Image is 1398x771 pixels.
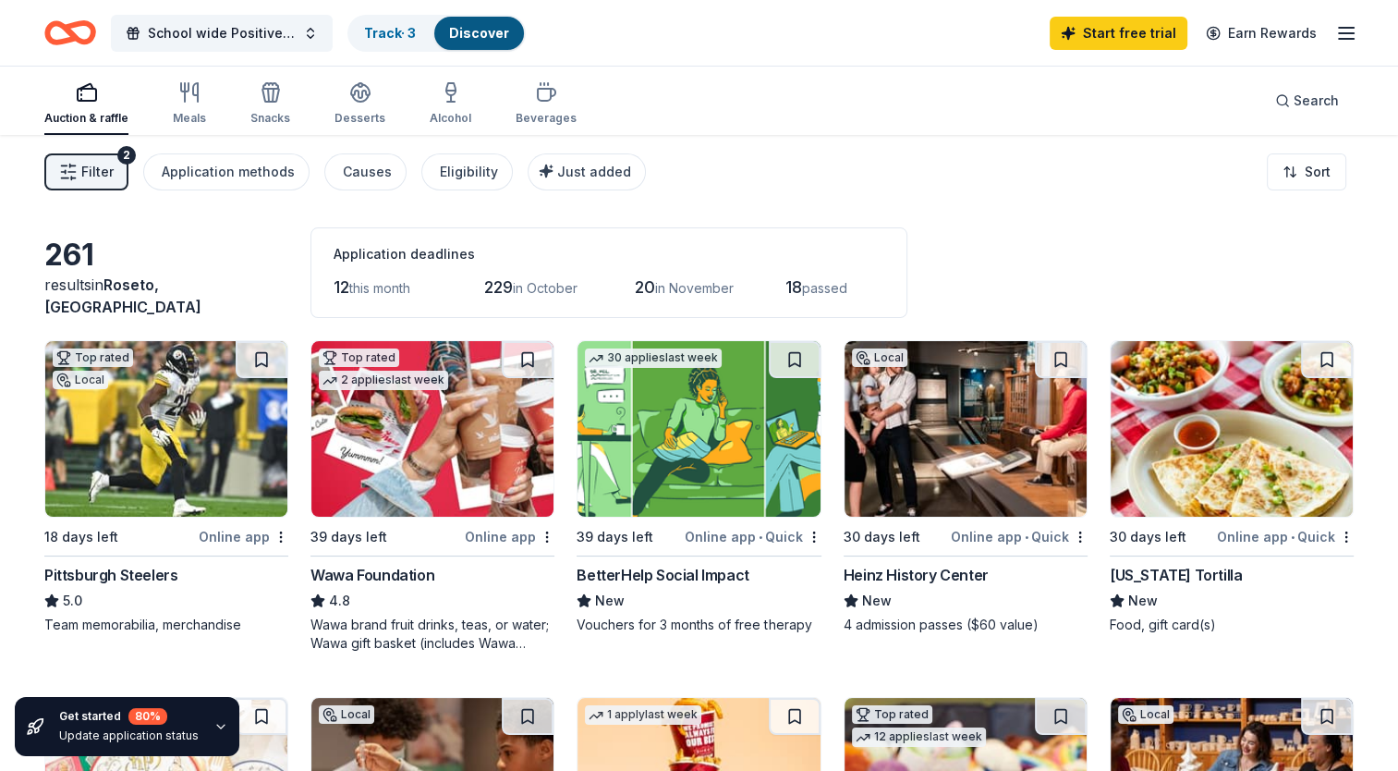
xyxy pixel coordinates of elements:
div: 2 applies last week [319,371,448,390]
a: Earn Rewards [1195,17,1328,50]
span: 20 [635,277,655,297]
div: Application deadlines [334,243,884,265]
div: Wawa Foundation [310,564,434,586]
div: 12 applies last week [852,728,986,747]
div: 39 days left [577,526,653,548]
button: Just added [528,153,646,190]
div: 80 % [128,708,167,725]
img: Image for Heinz History Center [845,341,1087,517]
span: • [1291,530,1295,545]
div: Online app [465,525,554,548]
div: Online app Quick [1217,525,1354,548]
div: Vouchers for 3 months of free therapy [577,616,821,634]
button: Beverages [516,74,577,135]
div: 2 [117,146,136,165]
span: passed [802,280,847,296]
span: • [759,530,762,545]
span: 18 [785,277,802,297]
button: School wide Positive behavior raffle/bingo [111,15,333,52]
div: Beverages [516,111,577,126]
span: New [862,590,892,612]
span: Search [1294,90,1339,112]
a: Start free trial [1050,17,1187,50]
button: Desserts [334,74,385,135]
a: Track· 3 [364,25,416,41]
span: in October [513,280,577,296]
button: Alcohol [430,74,471,135]
button: Filter2 [44,153,128,190]
span: 4.8 [329,590,350,612]
div: Snacks [250,111,290,126]
span: New [595,590,625,612]
button: Track· 3Discover [347,15,526,52]
a: Image for California Tortilla30 days leftOnline app•Quick[US_STATE] TortillaNewFood, gift card(s) [1110,340,1354,634]
div: Wawa brand fruit drinks, teas, or water; Wawa gift basket (includes Wawa products and coupons) [310,616,554,653]
div: 39 days left [310,526,387,548]
a: Image for Heinz History CenterLocal30 days leftOnline app•QuickHeinz History CenterNew4 admission... [844,340,1088,634]
div: Local [53,371,108,389]
div: Desserts [334,111,385,126]
span: School wide Positive behavior raffle/bingo [148,22,296,44]
div: Online app Quick [685,525,821,548]
button: Auction & raffle [44,74,128,135]
span: 5.0 [63,590,82,612]
button: Search [1260,82,1354,119]
div: 1 apply last week [585,705,701,725]
div: 30 days left [1110,526,1186,548]
div: Get started [59,708,199,725]
a: Image for BetterHelp Social Impact30 applieslast week39 days leftOnline app•QuickBetterHelp Socia... [577,340,821,634]
div: Top rated [53,349,133,367]
button: Meals [173,74,206,135]
div: 4 admission passes ($60 value) [844,616,1088,634]
div: [US_STATE] Tortilla [1110,564,1242,586]
span: in [44,275,201,316]
div: Causes [343,161,392,183]
div: Team memorabilia, merchandise [44,616,288,634]
div: 261 [44,237,288,274]
div: 18 days left [44,526,118,548]
button: Snacks [250,74,290,135]
div: Online app [199,525,288,548]
span: 12 [334,277,349,297]
div: Heinz History Center [844,564,989,586]
div: Top rated [852,705,932,724]
div: results [44,274,288,318]
img: Image for BetterHelp Social Impact [577,341,820,517]
div: Update application status [59,728,199,743]
div: Pittsburgh Steelers [44,564,177,586]
img: Image for Wawa Foundation [311,341,553,517]
div: Local [852,349,907,367]
span: in November [655,280,734,296]
a: Image for Pittsburgh SteelersTop ratedLocal18 days leftOnline appPittsburgh Steelers5.0Team memor... [44,340,288,634]
div: Auction & raffle [44,111,128,126]
div: Application methods [162,161,295,183]
button: Causes [324,153,407,190]
div: Alcohol [430,111,471,126]
button: Eligibility [421,153,513,190]
div: Online app Quick [951,525,1088,548]
div: Eligibility [440,161,498,183]
div: Local [1118,705,1173,724]
div: Local [319,705,374,724]
div: BetterHelp Social Impact [577,564,748,586]
a: Home [44,11,96,55]
img: Image for Pittsburgh Steelers [45,341,287,517]
div: 30 days left [844,526,920,548]
span: Sort [1305,161,1331,183]
span: 229 [484,277,513,297]
div: 30 applies last week [585,349,722,368]
div: Food, gift card(s) [1110,616,1354,634]
button: Sort [1267,153,1346,190]
img: Image for California Tortilla [1111,341,1353,517]
span: Roseto, [GEOGRAPHIC_DATA] [44,275,201,316]
span: Filter [81,161,114,183]
a: Image for Wawa FoundationTop rated2 applieslast week39 days leftOnline appWawa Foundation4.8Wawa ... [310,340,554,653]
button: Application methods [143,153,310,190]
div: Top rated [319,349,399,367]
span: New [1128,590,1158,612]
a: Discover [449,25,509,41]
span: Just added [557,164,631,179]
span: this month [349,280,410,296]
div: Meals [173,111,206,126]
span: • [1025,530,1028,545]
